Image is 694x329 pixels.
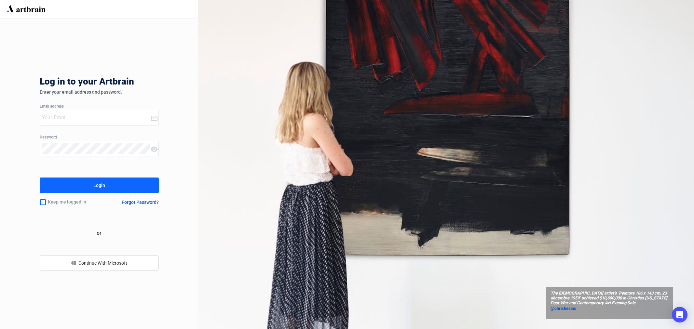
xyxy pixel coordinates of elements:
span: windows [71,261,76,265]
div: Password [40,135,159,140]
div: Email address [40,104,159,109]
div: Enter your email address and password. [40,89,159,95]
a: @christiesinc [551,305,669,312]
div: Keep me logged in [40,195,105,209]
span: or [91,229,107,237]
span: Continue With Microsoft [78,260,127,266]
div: Log in to your Artbrain [40,76,235,89]
button: windowsContinue With Microsoft [40,255,159,271]
span: @christiesinc [551,306,576,311]
span: The [DEMOGRAPHIC_DATA] artist’s ‘Peinture 186 x 143 cm, 23 décembre 1959’ achieved $10,600,000 in... [551,291,669,306]
button: Login [40,178,159,193]
input: Your Email [42,112,150,123]
div: Open Intercom Messenger [672,307,687,322]
div: Forgot Password? [122,200,159,205]
div: Login [93,180,105,191]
